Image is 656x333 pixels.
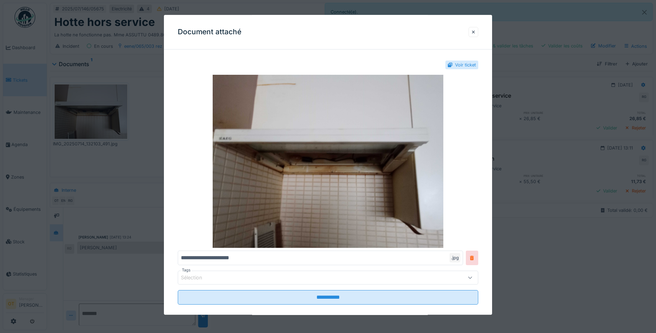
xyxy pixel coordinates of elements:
div: Voir ticket [455,62,476,68]
div: Sélection [181,274,212,282]
img: 75a685b2-d88d-403e-91e6-235251f3d167-IMG_20250714_132103_491.jpg [178,75,478,248]
label: Tags [181,267,192,273]
h3: Document attaché [178,28,241,36]
div: .jpg [450,253,460,262]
